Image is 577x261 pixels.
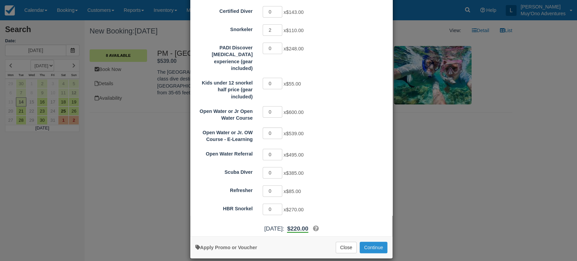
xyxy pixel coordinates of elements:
label: PADI Discover Scuba Diving experience (gear included) [190,42,258,72]
label: Snorkeler [190,24,258,33]
label: HBR Snorkel [190,203,258,212]
span: $55.00 [286,81,301,87]
span: x [284,9,304,15]
span: x [284,131,304,136]
input: Refresher [263,185,282,197]
input: Scuba DIver [263,167,282,179]
span: $385.00 [286,170,304,176]
label: Scuba DIver [190,166,258,176]
span: x [284,110,304,115]
input: PADI Discover Scuba Diving experience (gear included) [263,43,282,54]
span: $220.00 [287,225,308,232]
input: Certified Diver [263,6,282,18]
span: x [284,189,301,194]
button: Add to Booking [360,242,387,253]
div: [DATE]: [190,224,392,233]
input: Open Water or Jr Open Water Course [263,106,282,118]
span: x [284,28,304,33]
label: Certified Diver [190,5,258,15]
span: x [284,170,304,176]
button: Close [336,242,357,253]
input: HBR Snorkel [263,204,282,215]
span: x [284,207,304,212]
span: $110.00 [286,28,304,33]
label: Open Water or Jr Open Water Course [190,105,258,122]
span: $600.00 [286,110,304,115]
span: $270.00 [286,207,304,212]
input: Open Water or Jr. OW Course - E-Learning [263,127,282,139]
label: Open Water or Jr. OW Course - E-Learning [190,127,258,143]
a: Apply Voucher [195,245,257,250]
label: Kids under 12 snorkel half price (gear included) [190,77,258,100]
span: x [284,46,304,51]
input: Open Water Referral [263,149,282,160]
label: Open Water Referral [190,148,258,158]
span: $85.00 [286,189,301,194]
span: x [284,81,301,87]
span: $495.00 [286,152,304,158]
span: x [284,152,304,158]
input: Kids under 12 snorkel half price (gear included) [263,78,282,89]
label: Refresher [190,185,258,194]
span: $248.00 [286,46,304,51]
span: $539.00 [286,131,304,136]
span: $143.00 [286,9,304,15]
input: Snorkeler [263,24,282,36]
